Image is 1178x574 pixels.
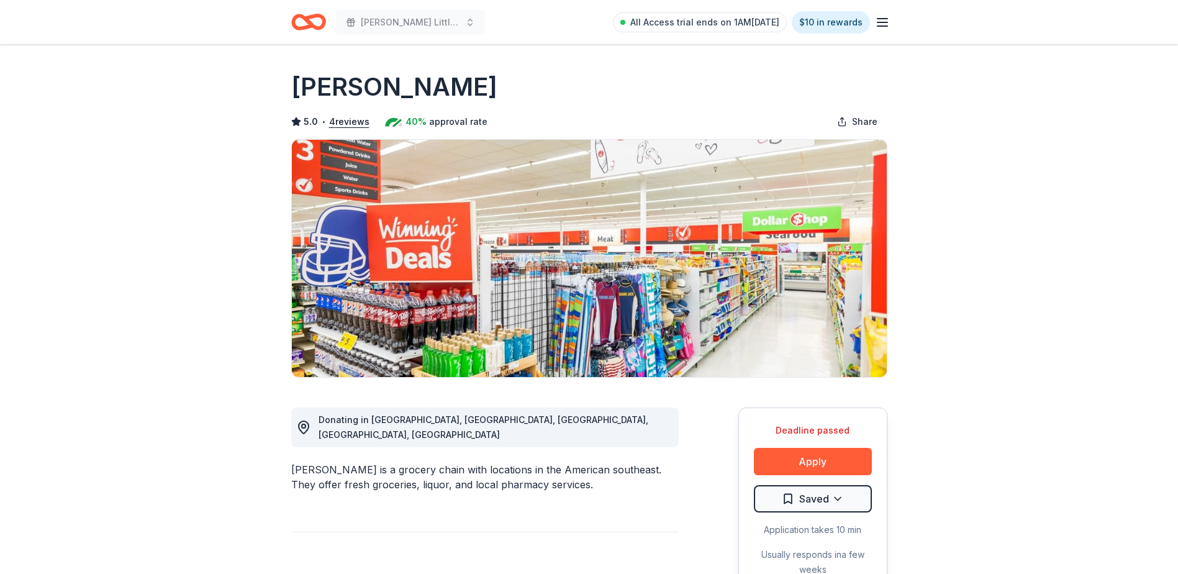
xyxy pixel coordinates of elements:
div: [PERSON_NAME] is a grocery chain with locations in the American southeast. They offer fresh groce... [291,462,679,492]
button: [PERSON_NAME] Little Angels Holiday Baskets [336,10,485,35]
h1: [PERSON_NAME] [291,70,497,104]
button: 4reviews [329,114,369,129]
span: Share [852,114,877,129]
button: Apply [754,448,872,475]
span: approval rate [429,114,487,129]
a: Home [291,7,326,37]
span: • [321,117,325,127]
span: Saved [799,491,829,507]
div: Application takes 10 min [754,522,872,537]
span: All Access trial ends on 1AM[DATE] [630,15,779,30]
button: Share [827,109,887,134]
button: Saved [754,485,872,512]
img: Image for Winn-Dixie [292,140,887,377]
a: All Access trial ends on 1AM[DATE] [613,12,787,32]
span: [PERSON_NAME] Little Angels Holiday Baskets [361,15,460,30]
span: 40% [406,114,427,129]
a: $10 in rewards [792,11,870,34]
div: Deadline passed [754,423,872,438]
span: 5.0 [304,114,318,129]
span: Donating in [GEOGRAPHIC_DATA], [GEOGRAPHIC_DATA], [GEOGRAPHIC_DATA], [GEOGRAPHIC_DATA], [GEOGRAPH... [319,414,648,440]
